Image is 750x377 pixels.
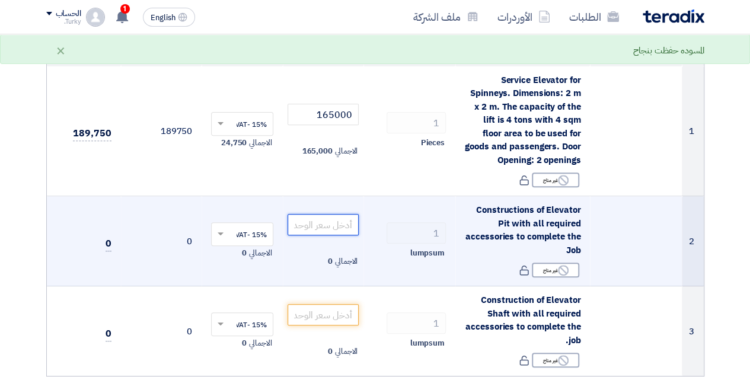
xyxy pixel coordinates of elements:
span: lumpsum [410,247,445,259]
div: غير متاح [532,172,579,187]
div: × [56,43,66,57]
span: 0 [328,255,333,267]
span: الاجمالي [249,137,272,149]
td: 1 [682,66,703,196]
td: 189750 [121,66,202,196]
span: الاجمالي [249,337,272,349]
span: lumpsum [410,337,445,349]
input: RFQ_STEP1.ITEMS.2.AMOUNT_TITLE [387,312,446,334]
div: غير متاح [532,353,579,368]
ng-select: VAT [211,312,273,336]
span: 0 [106,327,111,341]
span: 1 [120,4,130,14]
td: 3 [682,286,703,376]
span: Service Elevator for Spinneys. Dimensions: 2 m x 2 m. The capacity of the lift is 4 tons with 4 s... [465,74,580,167]
span: 0 [242,247,247,259]
span: الاجمالي [335,145,358,157]
a: ملف الشركة [404,3,488,31]
span: 0 [328,346,333,357]
span: English [151,14,175,22]
span: 0 [242,337,247,349]
img: Teradix logo [643,9,704,23]
td: 2 [682,196,703,286]
input: RFQ_STEP1.ITEMS.2.AMOUNT_TITLE [387,222,446,244]
span: الاجمالي [249,247,272,259]
span: الاجمالي [335,255,358,267]
span: 189,750 [73,126,111,141]
span: الاجمالي [335,346,358,357]
ng-select: VAT [211,222,273,246]
img: profile_test.png [86,8,105,27]
input: أدخل سعر الوحدة [288,304,359,325]
div: غير متاح [532,263,579,277]
input: RFQ_STEP1.ITEMS.2.AMOUNT_TITLE [387,112,446,133]
div: المسوده حفظت بنجاح [633,44,704,57]
button: English [143,8,195,27]
ng-select: VAT [211,112,273,136]
td: 0 [121,196,202,286]
a: الأوردرات [488,3,560,31]
span: 165,000 [302,145,332,157]
span: 24,750 [221,137,247,149]
input: أدخل سعر الوحدة [288,104,359,125]
div: Turky. [46,18,81,25]
span: 0 [106,237,111,251]
span: Construction of Elevator Shaft with all required accessories to complete the job. [465,293,580,347]
span: Constructions of Elevator Pit with all required accessories to complete the Job [465,203,580,257]
div: الحساب [56,9,81,19]
td: 0 [121,286,202,376]
a: الطلبات [560,3,628,31]
span: Pieces [421,137,445,149]
input: أدخل سعر الوحدة [288,214,359,235]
